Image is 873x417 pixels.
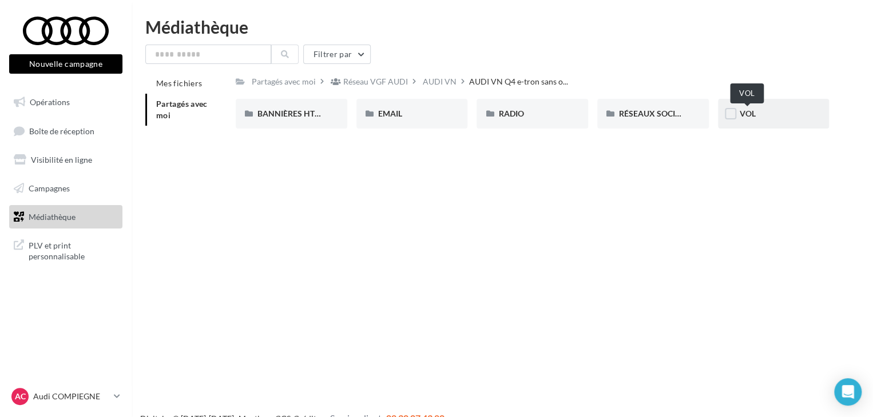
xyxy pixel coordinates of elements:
span: Opérations [30,97,70,107]
div: AUDI VN [423,76,457,87]
div: v 4.0.25 [32,18,56,27]
span: Campagnes [29,183,70,193]
span: Visibilité en ligne [31,155,92,165]
div: Médiathèque [145,18,859,35]
span: Partagés avec moi [156,99,208,120]
a: PLV et print personnalisable [7,233,125,267]
a: Opérations [7,90,125,114]
a: Visibilité en ligne [7,148,125,172]
img: tab_keywords_by_traffic_grey.svg [132,66,141,75]
span: Médiathèque [29,211,76,221]
div: Mots-clés [144,67,173,75]
span: VOL [740,109,756,118]
span: RÉSEAUX SOCIAUX [619,109,692,118]
img: logo_orange.svg [18,18,27,27]
div: Réseau VGF AUDI [343,76,408,87]
div: Open Intercom Messenger [834,378,862,406]
p: Audi COMPIEGNE [33,391,109,402]
span: AUDI VN Q4 e-tron sans o... [469,76,568,87]
span: AC [15,391,26,402]
span: PLV et print personnalisable [29,238,118,262]
a: Médiathèque [7,205,125,229]
span: BANNIÈRES HTML [257,109,326,118]
a: Campagnes [7,177,125,201]
button: Filtrer par [303,45,371,64]
div: Domaine: [DOMAIN_NAME] [30,30,129,39]
div: VOL [730,83,764,103]
div: Domaine [60,67,88,75]
a: Boîte de réception [7,119,125,143]
span: RADIO [498,109,523,118]
button: Nouvelle campagne [9,54,122,74]
img: tab_domain_overview_orange.svg [47,66,57,75]
img: website_grey.svg [18,30,27,39]
span: EMAIL [378,109,402,118]
a: AC Audi COMPIEGNE [9,386,122,407]
span: Boîte de réception [29,126,94,135]
span: Mes fichiers [156,78,202,88]
div: Partagés avec moi [252,76,316,87]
